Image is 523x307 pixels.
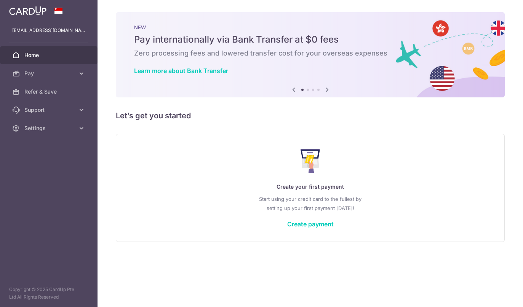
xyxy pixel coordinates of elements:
h6: Zero processing fees and lowered transfer cost for your overseas expenses [134,49,486,58]
a: Create payment [287,220,334,228]
img: CardUp [9,6,46,15]
h5: Let’s get you started [116,110,505,122]
img: Bank transfer banner [116,12,505,97]
span: Refer & Save [24,88,75,95]
p: NEW [134,24,486,30]
span: Home [24,51,75,59]
span: Settings [24,124,75,132]
a: Learn more about Bank Transfer [134,67,228,75]
span: Support [24,106,75,114]
h5: Pay internationally via Bank Transfer at $0 fees [134,33,486,46]
p: Start using your credit card to the fullest by setting up your first payment [DATE]! [131,194,489,213]
p: Create your first payment [131,182,489,191]
span: Pay [24,70,75,77]
img: Make Payment [301,149,320,173]
p: [EMAIL_ADDRESS][DOMAIN_NAME] [12,27,85,34]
